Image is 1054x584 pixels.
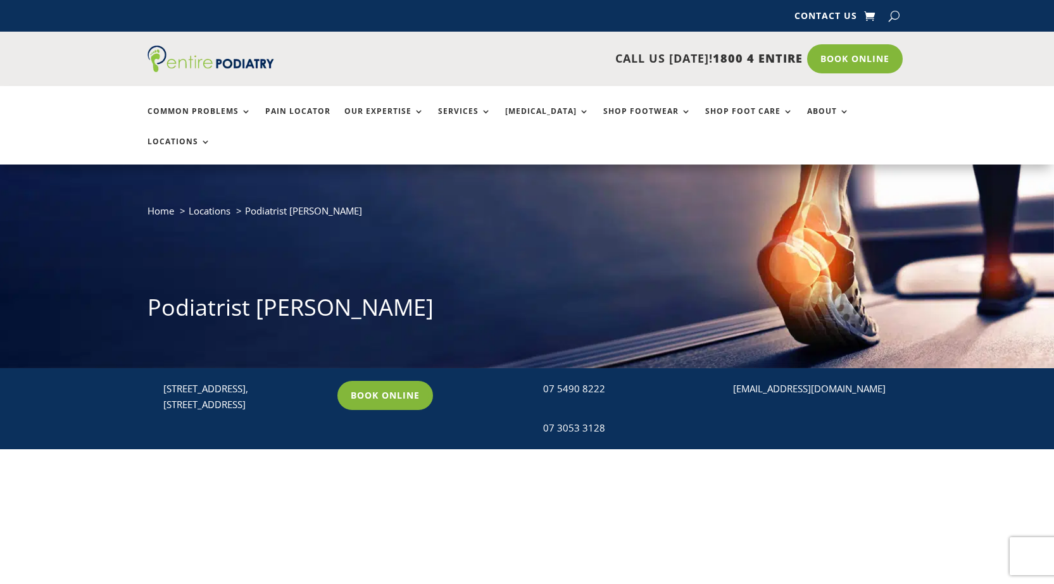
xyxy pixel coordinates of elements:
span: Podiatrist [PERSON_NAME] [245,204,362,217]
div: 07 5490 8222 [543,381,706,397]
a: Shop Footwear [603,107,691,134]
nav: breadcrumb [147,202,907,228]
a: Shop Foot Care [705,107,793,134]
a: Locations [189,204,230,217]
a: Pain Locator [265,107,330,134]
a: Book Online [337,381,433,410]
a: Services [438,107,491,134]
a: Book Online [807,44,903,73]
span: 1800 4 ENTIRE [713,51,803,66]
div: 07 3053 3128 [543,420,706,437]
p: CALL US [DATE]! [323,51,803,67]
a: Home [147,204,174,217]
a: [MEDICAL_DATA] [505,107,589,134]
h1: Podiatrist [PERSON_NAME] [147,292,907,330]
a: Contact Us [794,11,857,25]
img: logo (1) [147,46,274,72]
a: Entire Podiatry [147,62,274,75]
a: Our Expertise [344,107,424,134]
a: Common Problems [147,107,251,134]
p: [STREET_ADDRESS], [STREET_ADDRESS] [163,381,326,413]
a: About [807,107,850,134]
a: Locations [147,137,211,165]
a: [EMAIL_ADDRESS][DOMAIN_NAME] [733,382,886,395]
